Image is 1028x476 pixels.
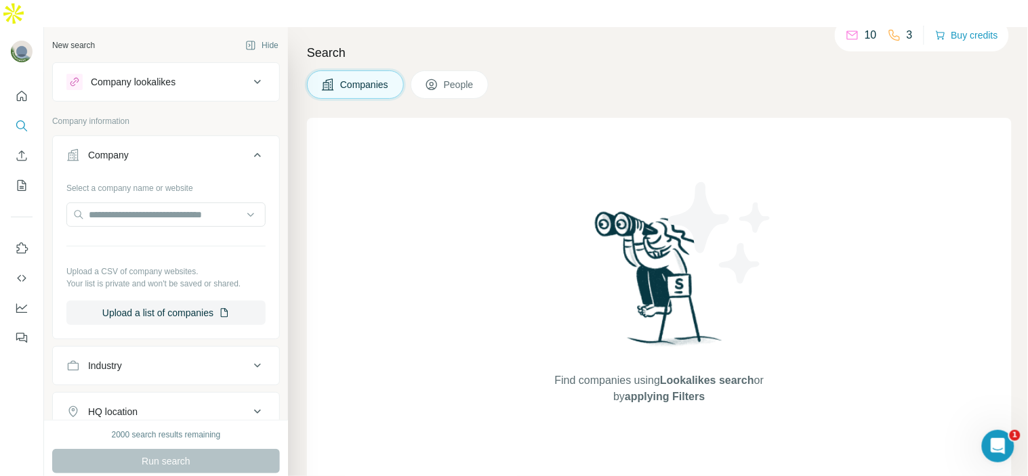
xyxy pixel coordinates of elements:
span: Lookalikes search [660,374,754,386]
button: Hide [236,35,288,56]
div: Select a company name or website [66,177,266,194]
button: Enrich CSV [11,144,33,168]
img: Avatar [11,41,33,62]
p: Upload a CSV of company websites. [66,265,266,278]
button: Company [53,139,279,177]
img: Surfe Illustration - Stars [659,172,781,294]
button: Use Surfe API [11,266,33,290]
div: Company [88,148,129,162]
div: Industry [88,359,122,372]
button: Buy credits [935,26,998,45]
p: 10 [865,27,877,43]
button: Search [11,114,33,138]
p: Company information [52,115,280,127]
div: 2000 search results remaining [112,429,221,441]
button: Dashboard [11,296,33,320]
button: Feedback [11,326,33,350]
p: Your list is private and won't be saved or shared. [66,278,266,290]
span: applying Filters [625,391,705,402]
button: Upload a list of companies [66,301,266,325]
span: Find companies using or by [551,372,768,405]
p: 3 [907,27,913,43]
div: HQ location [88,405,138,418]
h4: Search [307,43,1012,62]
span: People [444,78,475,91]
button: Use Surfe on LinkedIn [11,236,33,261]
span: Companies [340,78,390,91]
iframe: Intercom live chat [982,430,1014,462]
div: Company lookalikes [91,75,176,89]
button: HQ location [53,395,279,428]
button: My lists [11,173,33,198]
img: Surfe Illustration - Woman searching with binoculars [589,208,730,359]
button: Quick start [11,84,33,108]
span: 1 [1010,430,1021,441]
div: New search [52,39,95,51]
button: Company lookalikes [53,66,279,98]
button: Industry [53,349,279,382]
